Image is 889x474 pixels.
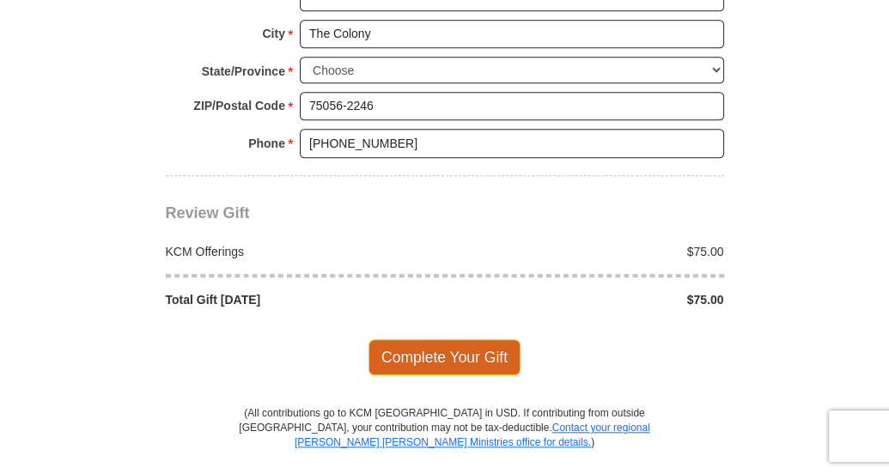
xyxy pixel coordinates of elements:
div: $75.00 [445,291,734,308]
div: Total Gift [DATE] [156,291,445,308]
span: Complete Your Gift [368,339,521,375]
strong: ZIP/Postal Code [193,94,285,118]
strong: City [262,21,284,46]
span: Review Gift [166,204,250,222]
strong: State/Province [202,59,285,83]
div: KCM Offerings [156,243,445,260]
strong: Phone [248,131,285,155]
div: $75.00 [445,243,734,260]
